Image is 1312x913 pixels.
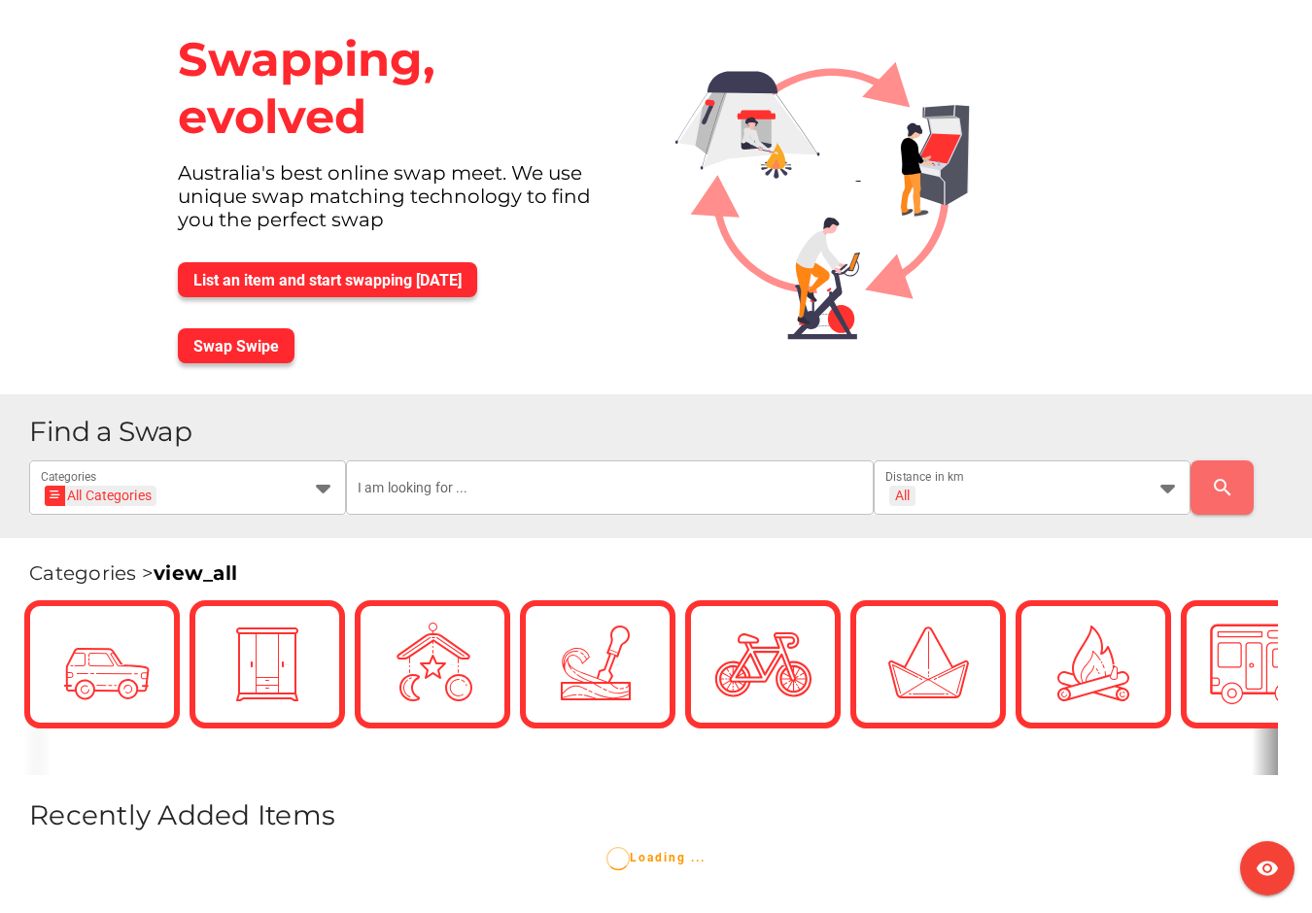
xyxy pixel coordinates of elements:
[193,337,279,355] span: Swap Swipe
[178,262,477,297] button: List an item and start swapping [DATE]
[29,798,335,831] span: Recently Added Items
[606,851,706,864] span: Loading ...
[1211,476,1234,499] i: search
[895,487,910,504] div: All
[29,561,237,585] span: Categories >
[162,16,644,161] div: Swapping, evolved
[162,161,644,247] div: Australia's best online swap meet. We use unique swap matching technology to find you the perfect...
[178,328,294,363] button: Swap Swipe
[193,271,462,289] span: List an item and start swapping [DATE]
[154,561,237,585] a: view_all
[29,418,1296,446] h1: Find a Swap
[358,460,862,515] input: I am looking for ...
[51,486,152,506] div: All Categories
[1256,857,1279,880] i: visibility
